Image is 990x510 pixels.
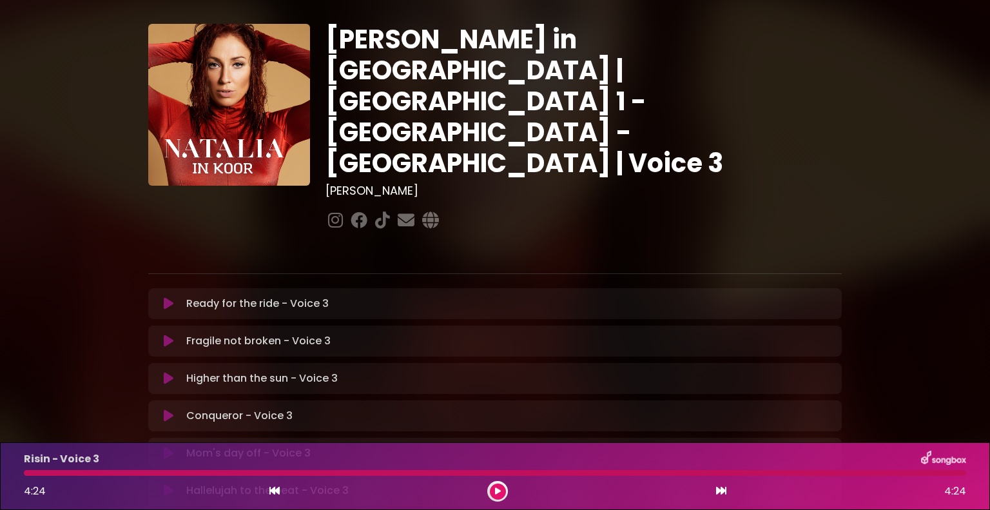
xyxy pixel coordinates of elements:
[325,184,842,198] h3: [PERSON_NAME]
[921,451,966,467] img: songbox-logo-white.png
[186,333,331,349] p: Fragile not broken - Voice 3
[24,451,99,467] p: Risin - Voice 3
[24,484,46,498] span: 4:24
[944,484,966,499] span: 4:24
[325,24,842,179] h1: [PERSON_NAME] in [GEOGRAPHIC_DATA] | [GEOGRAPHIC_DATA] 1 - [GEOGRAPHIC_DATA] - [GEOGRAPHIC_DATA] ...
[186,371,338,386] p: Higher than the sun - Voice 3
[148,24,310,186] img: YTVS25JmS9CLUqXqkEhs
[186,408,293,424] p: Conqueror - Voice 3
[186,296,329,311] p: Ready for the ride - Voice 3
